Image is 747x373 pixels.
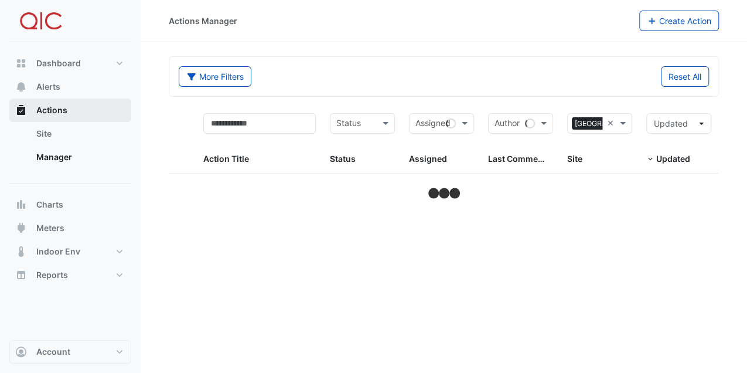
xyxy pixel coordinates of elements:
[654,118,688,128] span: Updated
[36,269,68,281] span: Reports
[572,117,650,130] span: [GEOGRAPHIC_DATA]
[36,199,63,211] span: Charts
[203,154,249,164] span: Action Title
[488,154,556,164] span: Last Commented
[639,11,719,31] button: Create Action
[36,222,64,234] span: Meters
[9,263,131,287] button: Reports
[9,216,131,240] button: Meters
[169,15,237,27] div: Actions Manager
[27,145,131,169] a: Manager
[14,9,67,33] img: Company Logo
[646,113,711,134] button: Updated
[36,346,70,358] span: Account
[36,104,67,116] span: Actions
[9,52,131,75] button: Dashboard
[15,246,27,257] app-icon: Indoor Env
[9,122,131,174] div: Actions
[15,222,27,234] app-icon: Meters
[9,75,131,99] button: Alerts
[15,199,27,211] app-icon: Charts
[409,154,447,164] span: Assigned
[36,81,60,93] span: Alerts
[9,240,131,263] button: Indoor Env
[27,122,131,145] a: Site
[656,154,690,164] span: Updated
[567,154,582,164] span: Site
[179,66,251,87] button: More Filters
[9,340,131,364] button: Account
[36,246,80,257] span: Indoor Env
[9,99,131,122] button: Actions
[15,269,27,281] app-icon: Reports
[607,117,617,130] span: Clear
[15,57,27,69] app-icon: Dashboard
[661,66,709,87] button: Reset All
[36,57,81,69] span: Dashboard
[15,81,27,93] app-icon: Alerts
[15,104,27,116] app-icon: Actions
[9,193,131,216] button: Charts
[330,154,356,164] span: Status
